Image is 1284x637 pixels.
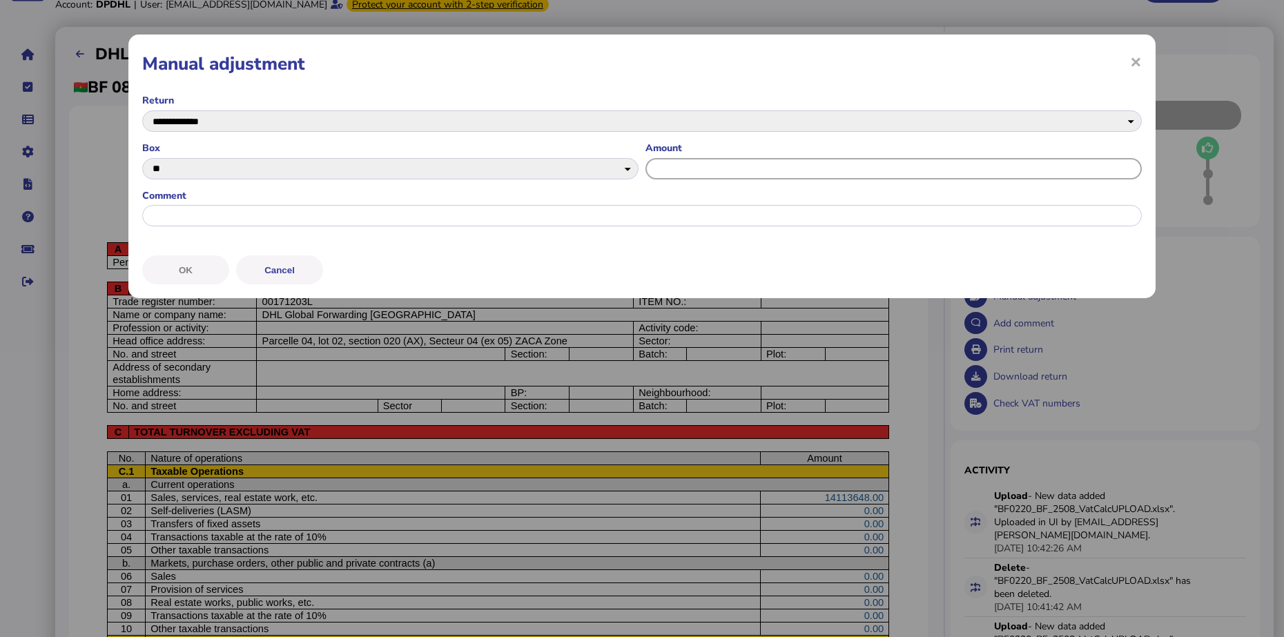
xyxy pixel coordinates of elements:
[142,94,1142,107] label: Return
[142,255,229,284] button: OK
[1130,48,1142,75] span: ×
[142,141,639,155] label: Box
[236,255,323,284] button: Cancel
[142,189,1142,202] label: Comment
[645,141,1142,155] label: Amount
[142,52,1142,76] h1: Manual adjustment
